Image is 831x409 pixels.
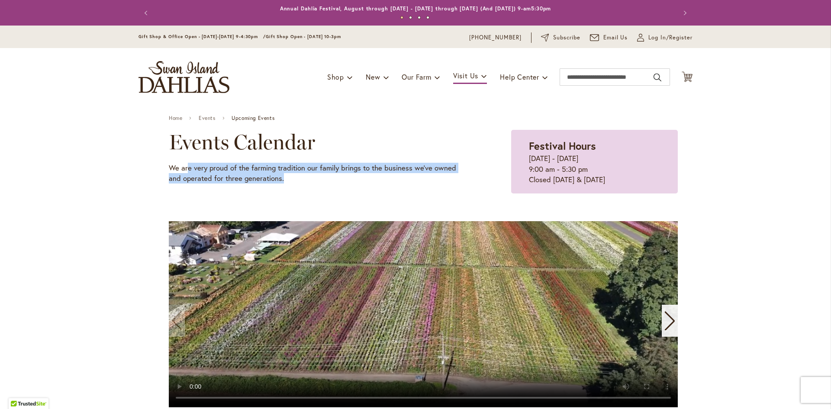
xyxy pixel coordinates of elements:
[327,72,344,81] span: Shop
[169,221,678,407] swiper-slide: 1 / 11
[469,33,522,42] a: [PHONE_NUMBER]
[409,16,412,19] button: 2 of 4
[400,16,403,19] button: 1 of 4
[199,115,216,121] a: Events
[169,115,182,121] a: Home
[138,61,229,93] a: store logo
[138,34,266,39] span: Gift Shop & Office Open - [DATE]-[DATE] 9-4:30pm /
[418,16,421,19] button: 3 of 4
[553,33,580,42] span: Subscribe
[541,33,580,42] a: Subscribe
[169,130,468,154] h2: Events Calendar
[500,72,539,81] span: Help Center
[6,378,31,403] iframe: Launch Accessibility Center
[169,163,468,184] p: We are very proud of the farming tradition our family brings to the business we've owned and oper...
[648,33,692,42] span: Log In/Register
[529,139,596,153] strong: Festival Hours
[366,72,380,81] span: New
[266,34,341,39] span: Gift Shop Open - [DATE] 10-3pm
[280,5,551,12] a: Annual Dahlia Festival, August through [DATE] - [DATE] through [DATE] (And [DATE]) 9-am5:30pm
[426,16,429,19] button: 4 of 4
[138,4,156,22] button: Previous
[402,72,431,81] span: Our Farm
[529,153,660,185] p: [DATE] - [DATE] 9:00 am - 5:30 pm Closed [DATE] & [DATE]
[603,33,628,42] span: Email Us
[232,115,274,121] span: Upcoming Events
[675,4,692,22] button: Next
[637,33,692,42] a: Log In/Register
[590,33,628,42] a: Email Us
[453,71,478,80] span: Visit Us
